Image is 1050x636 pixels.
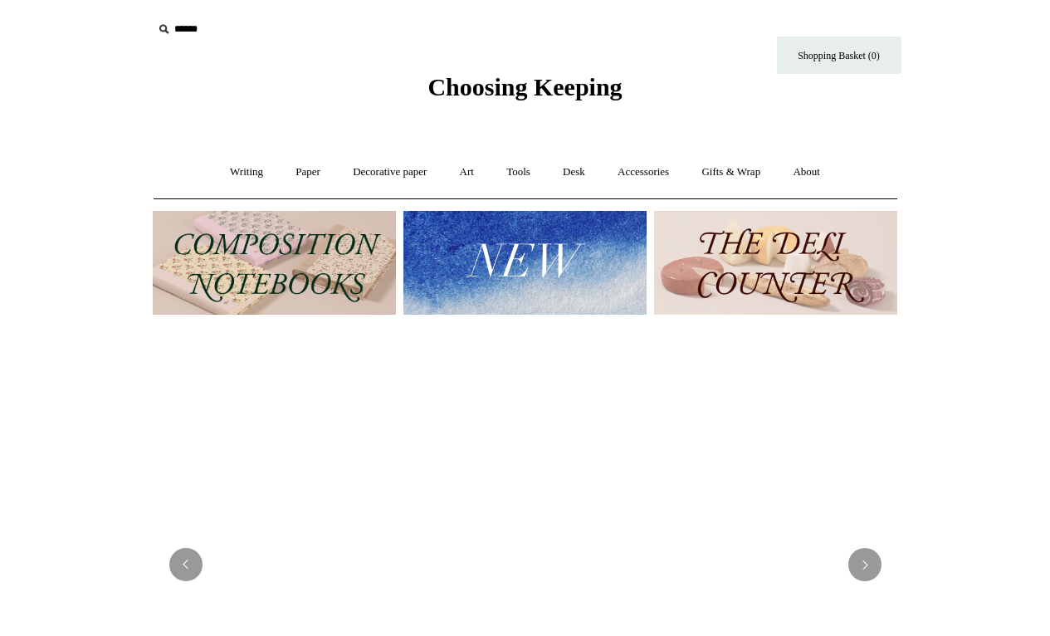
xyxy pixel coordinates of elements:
[281,150,335,194] a: Paper
[338,150,442,194] a: Decorative paper
[778,150,835,194] a: About
[445,150,489,194] a: Art
[686,150,775,194] a: Gifts & Wrap
[215,150,278,194] a: Writing
[427,73,622,100] span: Choosing Keeping
[654,211,897,315] img: The Deli Counter
[153,211,396,315] img: 202302 Composition ledgers.jpg__PID:69722ee6-fa44-49dd-a067-31375e5d54ec
[848,548,882,581] button: Next
[427,86,622,98] a: Choosing Keeping
[548,150,600,194] a: Desk
[603,150,684,194] a: Accessories
[491,150,545,194] a: Tools
[777,37,901,74] a: Shopping Basket (0)
[403,211,647,315] img: New.jpg__PID:f73bdf93-380a-4a35-bcfe-7823039498e1
[169,548,203,581] button: Previous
